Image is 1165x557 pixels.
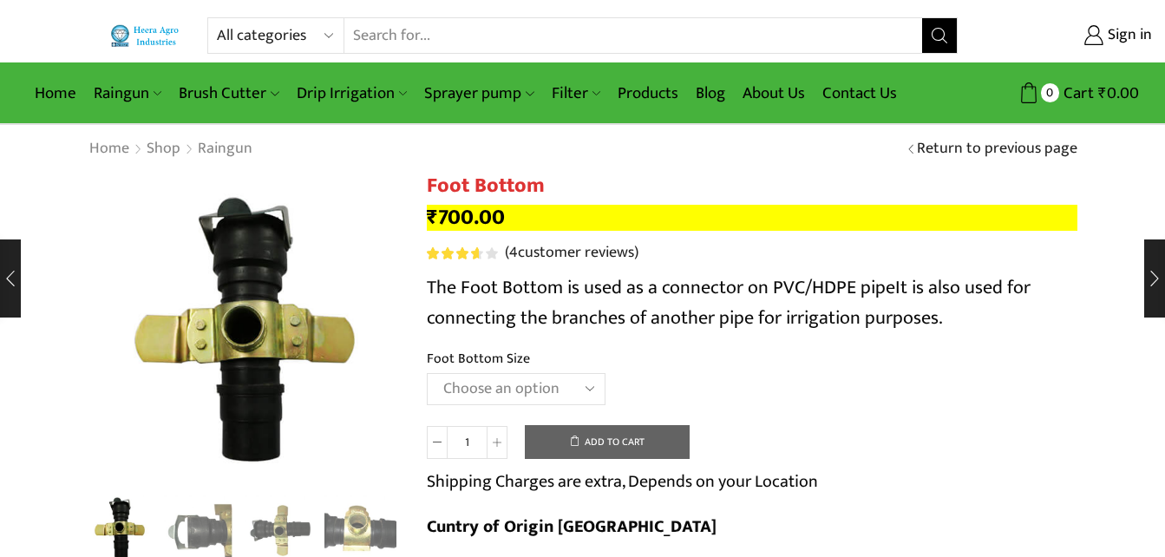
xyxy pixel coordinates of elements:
[26,73,85,114] a: Home
[427,200,505,235] bdi: 700.00
[1103,24,1152,47] span: Sign in
[427,512,717,541] b: Cuntry of Origin [GEOGRAPHIC_DATA]
[1059,82,1094,105] span: Cart
[146,138,181,161] a: Shop
[922,18,957,53] button: Search button
[170,73,287,114] a: Brush Cutter
[427,468,818,495] p: Shipping Charges are extra, Depends on your Location
[1041,83,1059,102] span: 0
[344,18,922,53] input: Search for...
[88,138,253,161] nav: Breadcrumb
[525,425,690,460] button: Add to cart
[984,20,1152,51] a: Sign in
[427,247,497,259] div: Rated 3.75 out of 5
[687,73,734,114] a: Blog
[85,73,170,114] a: Raingun
[814,73,906,114] a: Contact Us
[427,174,1077,199] h1: Foot Bottom
[1098,80,1107,107] span: ₹
[427,200,438,235] span: ₹
[416,73,542,114] a: Sprayer pump
[427,272,1031,334] span: It is also used for connecting the branches of another pipe for irrigation purposes.
[197,138,253,161] a: Raingun
[427,247,501,259] span: 4
[505,242,638,265] a: (4customer reviews)
[288,73,416,114] a: Drip Irrigation
[917,138,1077,161] a: Return to previous page
[88,174,401,486] div: 1 / 8
[734,73,814,114] a: About Us
[975,77,1139,109] a: 0 Cart ₹0.00
[88,138,130,161] a: Home
[427,272,895,304] span: The Foot Bottom is used as a connector on PVC/HDPE pipe
[1098,80,1139,107] bdi: 0.00
[609,73,687,114] a: Products
[509,239,518,265] span: 4
[543,73,609,114] a: Filter
[427,349,530,369] label: Foot Bottom Size
[448,426,487,459] input: Product quantity
[427,247,480,259] span: Rated out of 5 based on customer ratings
